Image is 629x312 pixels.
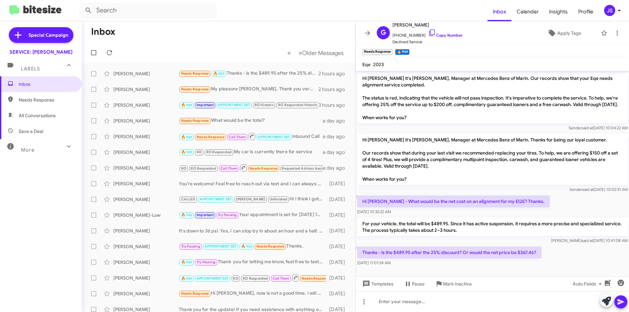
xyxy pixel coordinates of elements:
[243,276,268,281] span: RO Responded
[581,125,593,130] span: said at
[179,195,326,203] div: Hi I think I got prepaid maintenance when I purchased my car
[604,5,615,16] div: JS
[302,276,330,281] span: Needs Response
[392,21,463,29] span: [PERSON_NAME]
[326,290,350,297] div: [DATE]
[179,211,326,219] div: Your appointment is set for [DATE] 10:00 AM with a loaner vehicle. We will see you then !
[29,32,68,38] span: Special Campaign
[530,27,598,39] button: Apply Tags
[113,275,179,281] div: [PERSON_NAME]
[255,103,274,107] span: RO Historic
[179,274,326,282] div: Inbound Call
[179,290,326,297] div: Hi [PERSON_NAME], now is not a good time. I will call you when I'm ready to bring my car in. Than...
[323,118,350,124] div: a day ago
[599,5,622,16] button: JS
[544,2,573,21] a: Insights
[179,101,318,109] div: Yes
[356,278,399,290] button: Templates
[323,133,350,140] div: a day ago
[197,103,214,107] span: Important
[179,228,326,234] div: It's down to 36 psi. Yes, I can stop by in about an hour and a half. Thanks
[573,278,604,290] span: Auto Fields
[21,66,40,72] span: Labels
[79,3,217,18] input: Search
[302,49,344,57] span: Older Messages
[218,213,237,217] span: Try Pausing
[326,228,350,234] div: [DATE]
[236,197,265,201] span: [PERSON_NAME]
[557,27,581,39] span: Apply Tags
[511,2,544,21] a: Calendar
[21,147,34,153] span: More
[19,97,74,103] span: Needs Response
[206,150,232,154] span: RO Responded
[323,149,350,156] div: a day ago
[179,148,323,156] div: My car is currently there for service
[179,258,326,266] div: Thank you for letting me know, feel free to text me on here when you are ready.
[197,276,229,281] span: APPOINTMENT SET
[113,70,179,77] div: [PERSON_NAME]
[392,39,463,45] span: Declined Service
[582,187,594,192] span: said at
[257,244,284,248] span: Needs Response
[258,135,290,139] span: APPOINTMENT SET
[197,135,224,139] span: Needs Response
[113,212,179,218] div: [PERSON_NAME]-Low
[373,62,384,67] span: 2023
[295,46,348,60] button: Next
[179,164,323,172] div: Inbound Call
[567,278,609,290] button: Auto Fields
[218,103,250,107] span: APPOINTMENT SET
[113,133,179,140] div: [PERSON_NAME]
[381,28,386,38] span: G
[392,29,463,39] span: [PHONE_NUMBER]
[233,276,238,281] span: RO
[326,212,350,218] div: [DATE]
[19,128,43,135] span: Save a Deal
[113,290,179,297] div: [PERSON_NAME]
[181,135,192,139] span: 🔥 Hot
[362,49,392,55] small: Needs Response
[241,244,252,248] span: 🔥 Hot
[181,213,192,217] span: 🔥 Hot
[91,27,115,37] h1: Inbox
[19,112,56,119] span: All Conversations
[197,150,202,154] span: RO
[318,70,350,77] div: 2 hours ago
[357,209,391,214] span: [DATE] 10:32:22 AM
[283,46,295,60] button: Previous
[220,166,238,171] span: Call Them
[361,278,393,290] span: Templates
[282,166,325,171] span: Requested Advisor Assist
[298,49,302,57] span: »
[179,132,323,140] div: Inbound Call
[318,86,350,93] div: 2 hours ago
[181,166,186,171] span: RO
[428,33,463,38] a: Copy Number
[395,49,409,55] small: 🔥 Hot
[573,2,599,21] span: Profile
[569,125,628,130] span: Sender [DATE] 10:04:22 AM
[113,259,179,266] div: [PERSON_NAME]
[278,103,317,107] span: RO Responded Historic
[204,244,237,248] span: APPOINTMENT SET
[284,46,348,60] nav: Page navigation example
[357,260,391,265] span: [DATE] 11:01:34 AM
[181,260,192,264] span: 🔥 Hot
[551,238,628,243] span: [PERSON_NAME] [DATE] 10:41:08 AM
[487,2,511,21] a: Inbox
[179,85,318,93] div: My pleasure [PERSON_NAME]. Thank you very much!!
[229,135,246,139] span: Call Them
[399,278,430,290] button: Pause
[179,70,318,77] div: Thanks - is the $489.95 after the 25% discount? Or would the net price be $367.46?
[273,276,290,281] span: Call Them
[412,278,425,290] span: Pause
[357,72,628,123] p: Hi [PERSON_NAME] it's [PERSON_NAME], Manager at Mercedes Benz of Marin. Our records show that you...
[326,275,350,281] div: [DATE]
[113,102,179,108] div: [PERSON_NAME]
[113,86,179,93] div: [PERSON_NAME]
[326,243,350,250] div: [DATE]
[113,196,179,203] div: [PERSON_NAME]
[250,166,277,171] span: Needs Response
